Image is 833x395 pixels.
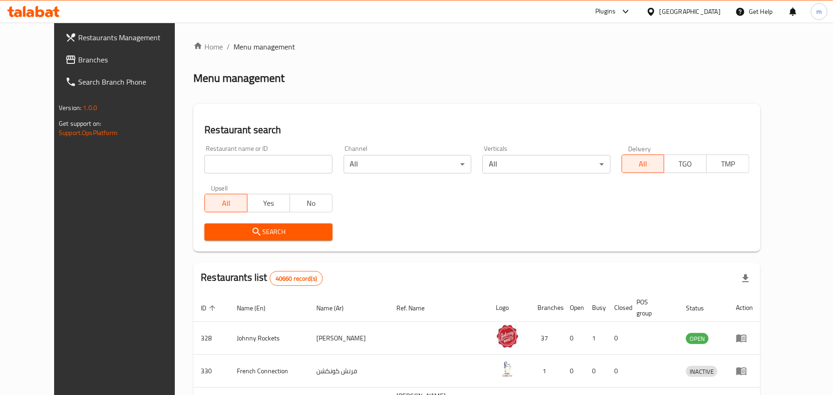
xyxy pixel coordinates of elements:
td: فرنش كونكشن [309,355,389,388]
td: 330 [193,355,229,388]
td: 0 [607,322,629,355]
th: Closed [607,294,629,322]
button: Search [204,223,332,241]
span: m [816,6,822,17]
a: Restaurants Management [58,26,193,49]
th: Logo [488,294,530,322]
span: POS group [636,296,667,319]
div: All [482,155,610,173]
button: TGO [664,154,707,173]
div: Export file [734,267,757,290]
span: TMP [710,157,746,171]
input: Search for restaurant name or ID.. [204,155,332,173]
td: 0 [607,355,629,388]
span: 40660 record(s) [270,274,322,283]
span: Menu management [234,41,295,52]
label: Upsell [211,185,228,191]
span: All [626,157,661,171]
h2: Menu management [193,71,284,86]
span: Ref. Name [397,302,437,314]
a: Home [193,41,223,52]
div: Menu [736,365,753,376]
td: 1 [530,355,562,388]
nav: breadcrumb [193,41,760,52]
td: 1 [585,322,607,355]
th: Branches [530,294,562,322]
td: 0 [562,322,585,355]
span: Name (En) [237,302,278,314]
div: [GEOGRAPHIC_DATA] [660,6,721,17]
td: French Connection [229,355,309,388]
th: Open [562,294,585,322]
span: Name (Ar) [316,302,356,314]
button: No [290,194,333,212]
img: Johnny Rockets [496,325,519,348]
span: Search Branch Phone [78,76,186,87]
td: 37 [530,322,562,355]
span: Branches [78,54,186,65]
span: Restaurants Management [78,32,186,43]
a: Search Branch Phone [58,71,193,93]
span: OPEN [686,333,709,344]
th: Action [728,294,760,322]
td: 0 [562,355,585,388]
span: ID [201,302,218,314]
label: Delivery [628,145,651,152]
button: Yes [247,194,290,212]
div: Total records count [270,271,323,286]
button: TMP [706,154,749,173]
td: 328 [193,322,229,355]
h2: Restaurant search [204,123,749,137]
a: Branches [58,49,193,71]
a: Support.OpsPlatform [59,127,117,139]
span: INACTIVE [686,366,717,377]
span: TGO [668,157,703,171]
td: Johnny Rockets [229,322,309,355]
span: Status [686,302,716,314]
span: Version: [59,102,81,114]
button: All [204,194,247,212]
button: All [622,154,665,173]
span: Search [212,226,325,238]
span: Yes [251,197,286,210]
span: All [209,197,244,210]
span: No [294,197,329,210]
div: Menu [736,333,753,344]
span: Get support on: [59,117,101,130]
div: All [344,155,471,173]
li: / [227,41,230,52]
th: Busy [585,294,607,322]
img: French Connection [496,358,519,381]
td: 0 [585,355,607,388]
span: 1.0.0 [83,102,97,114]
h2: Restaurants list [201,271,323,286]
td: [PERSON_NAME] [309,322,389,355]
div: Plugins [595,6,616,17]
